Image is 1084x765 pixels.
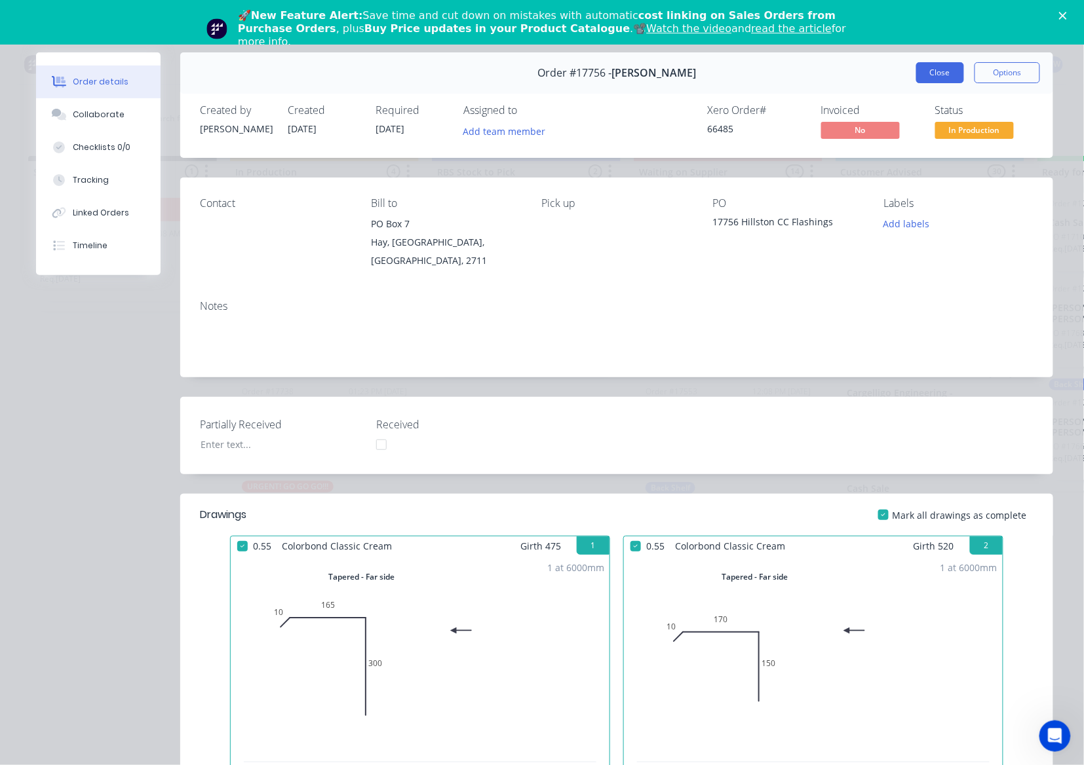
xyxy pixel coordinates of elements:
iframe: Intercom live chat [1039,720,1071,752]
span: [DATE] [376,122,404,135]
div: Invoiced [821,104,919,117]
a: Watch the video [647,22,732,35]
span: [DATE] [288,122,317,135]
span: Colorbond Classic Cream [277,536,397,555]
label: Partially Received [200,417,364,432]
button: 1 [577,536,610,555]
button: 2 [970,536,1003,555]
a: read the article [752,22,832,35]
div: Required [376,104,448,117]
b: cost linking on Sales Orders from Purchase Orders [238,9,836,35]
div: Checklists 0/0 [73,141,130,153]
div: PO [712,197,862,210]
span: Colorbond Classic Cream [670,536,790,555]
div: Created [288,104,360,117]
div: Notes [200,300,1034,312]
button: Order details [36,65,161,98]
div: Bill to [371,197,521,210]
button: Tracking [36,164,161,196]
button: Checklists 0/0 [36,131,161,164]
div: Status [935,104,1034,117]
div: Tracking [73,174,109,186]
span: Girth 475 [520,536,561,555]
span: Mark all drawings as complete [893,508,1027,522]
span: 0.55 [641,536,670,555]
span: [PERSON_NAME] [611,67,696,79]
b: New Feature Alert: [251,9,363,22]
label: Received [376,417,540,432]
div: 1 at 6000mm [547,561,604,574]
button: Add labels [876,215,937,233]
button: Add team member [463,122,552,140]
div: Contact [200,197,350,210]
div: Linked Orders [73,207,129,219]
span: Girth 520 [914,536,954,555]
b: Buy Price updates in your Product Catalogue [364,22,630,35]
button: Options [975,62,1040,83]
div: 1 at 6000mm [940,561,997,574]
button: Close [916,62,964,83]
div: PO Box 7Hay, [GEOGRAPHIC_DATA], [GEOGRAPHIC_DATA], 2711 [371,215,521,270]
span: 0.55 [248,536,277,555]
div: 17756 Hillston CC Flashings [712,215,862,233]
div: 66485 [707,122,805,136]
div: Created by [200,104,272,117]
span: No [821,122,900,138]
div: PO Box 7 [371,215,521,233]
div: Hay, [GEOGRAPHIC_DATA], [GEOGRAPHIC_DATA], 2711 [371,233,521,270]
button: In Production [935,122,1014,141]
button: Add team member [456,122,552,140]
div: Assigned to [463,104,594,117]
div: Labels [883,197,1034,210]
div: [PERSON_NAME] [200,122,272,136]
div: Close [1059,12,1072,20]
button: Timeline [36,229,161,262]
button: Linked Orders [36,196,161,229]
div: Timeline [73,240,107,252]
div: Xero Order # [707,104,805,117]
div: 🚀 Save time and cut down on mistakes with automatic , plus .📽️ and for more info. [238,9,857,48]
div: Collaborate [73,109,125,121]
div: Pick up [542,197,692,210]
button: Collaborate [36,98,161,131]
span: Order #17756 - [537,67,611,79]
div: Drawings [200,507,246,523]
span: In Production [935,122,1014,138]
div: Order details [73,76,128,88]
img: Profile image for Team [206,18,227,39]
